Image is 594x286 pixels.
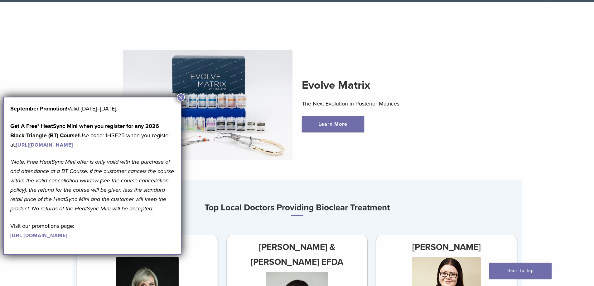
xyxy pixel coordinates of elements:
[10,105,67,112] b: September Promotion!
[10,221,174,240] p: Visit our promotions page:
[376,240,517,255] h3: [PERSON_NAME]
[302,78,471,93] h2: Evolve Matrix
[302,99,471,108] p: The Next Evolution in Posterior Matrices
[16,142,73,148] a: [URL][DOMAIN_NAME]
[10,123,159,139] strong: Get A Free* HeatSync Mini when you register for any 2026 Black Triangle (BT) Course!
[227,240,367,270] h3: [PERSON_NAME] & [PERSON_NAME] EFDA
[73,200,522,216] h3: Top Local Doctors Providing Bioclear Treatment
[10,232,67,239] a: [URL][DOMAIN_NAME]
[489,263,552,279] a: Back To Top
[123,50,292,160] img: Evolve Matrix
[177,93,185,101] button: Close
[10,158,174,212] em: *Note: Free HeatSync Mini offer is only valid with the purchase of and attendance at a BT Course....
[10,104,174,113] p: Valid [DATE]–[DATE].
[10,121,174,149] p: Use code: 1HSE25 when you register at:
[302,116,364,132] a: Learn More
